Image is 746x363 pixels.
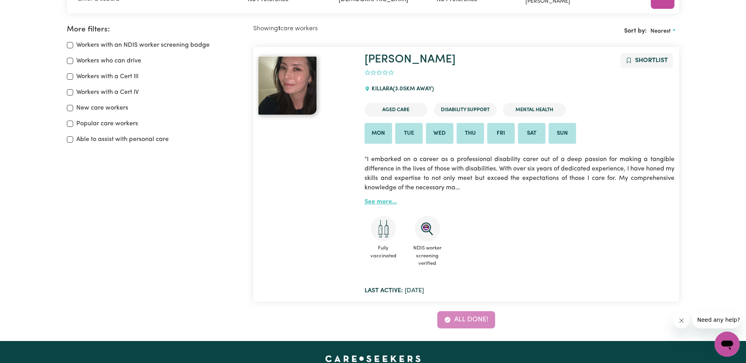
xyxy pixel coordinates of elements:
[674,313,689,328] iframe: Close message
[426,123,453,144] li: Available on Wed
[365,288,424,294] span: [DATE]
[258,56,355,115] a: Kate
[409,241,446,270] span: NDIS worker screening verified
[365,103,427,117] li: Aged Care
[395,123,423,144] li: Available on Tue
[76,119,138,128] label: Popular care workers
[76,135,169,144] label: Able to assist with personal care
[365,241,402,262] span: Fully vaccinated
[647,25,679,37] button: Sort search results
[393,86,434,92] span: ( 3.05 km away)
[365,68,394,77] div: add rating by typing an integer from 0 to 5 or pressing arrow keys
[365,79,438,100] div: KILLARA
[487,123,515,144] li: Available on Fri
[365,54,455,65] a: [PERSON_NAME]
[76,40,210,50] label: Workers with an NDIS worker screening badge
[503,103,566,117] li: Mental Health
[365,150,674,197] p: “I embarked on a career as a professional disability carer out of a deep passion for making a tan...
[549,123,576,144] li: Available on Sun
[258,56,317,115] img: View Kate's profile
[76,88,139,97] label: Workers with a Cert IV
[278,26,280,32] b: 1
[650,28,671,34] span: Nearest
[621,53,673,68] button: Add to shortlist
[76,103,128,113] label: New care workers
[5,5,48,12] span: Need any help?
[371,216,396,241] img: Care and support worker has received 2 doses of COVID-19 vaccine
[693,311,740,328] iframe: Message from company
[325,355,421,361] a: Careseekers home page
[518,123,545,144] li: Available on Sat
[635,57,668,64] span: Shortlist
[76,72,138,81] label: Workers with a Cert III
[715,332,740,357] iframe: Button to launch messaging window
[76,56,141,66] label: Workers who can drive
[365,288,403,294] b: Last active:
[365,123,392,144] li: Available on Mon
[415,216,440,241] img: NDIS Worker Screening Verified
[624,28,647,34] span: Sort by:
[365,199,397,205] a: See more...
[434,103,497,117] li: Disability Support
[253,25,466,33] h2: Showing care workers
[67,25,244,34] h2: More filters:
[457,123,484,144] li: Available on Thu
